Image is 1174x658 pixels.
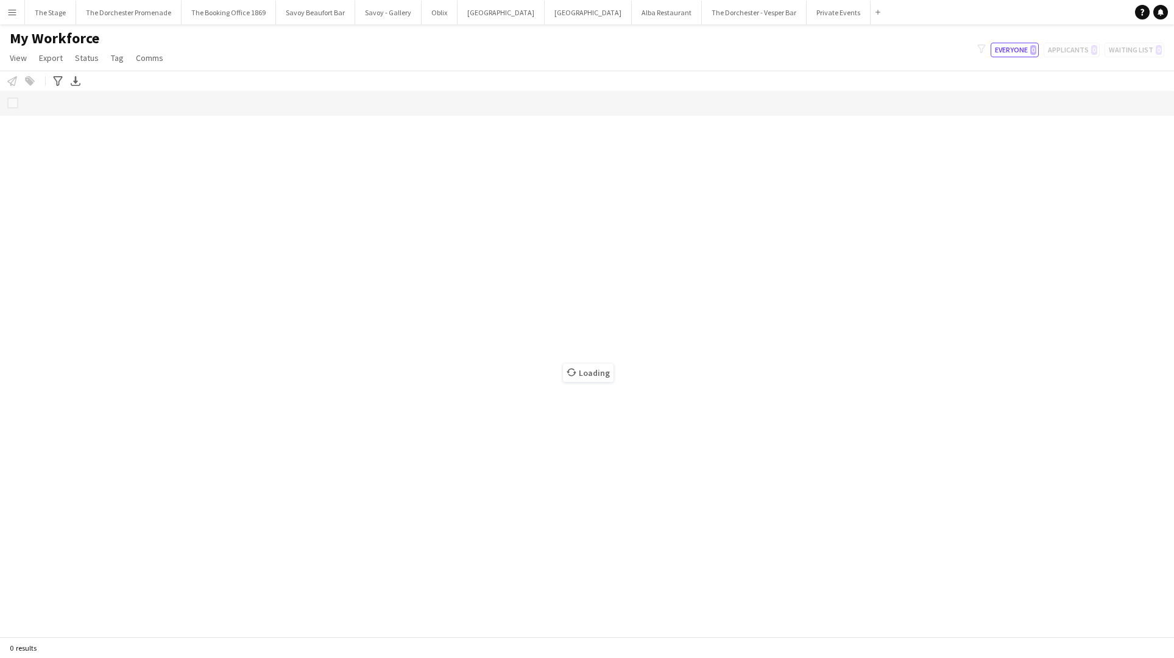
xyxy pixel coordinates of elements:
[807,1,871,24] button: Private Events
[10,52,27,63] span: View
[70,50,104,66] a: Status
[991,43,1039,57] button: Everyone0
[10,29,99,48] span: My Workforce
[68,74,83,88] app-action-btn: Export XLSX
[106,50,129,66] a: Tag
[39,52,63,63] span: Export
[632,1,702,24] button: Alba Restaurant
[5,50,32,66] a: View
[25,1,76,24] button: The Stage
[1030,45,1036,55] span: 0
[136,52,163,63] span: Comms
[702,1,807,24] button: The Dorchester - Vesper Bar
[276,1,355,24] button: Savoy Beaufort Bar
[182,1,276,24] button: The Booking Office 1869
[76,1,182,24] button: The Dorchester Promenade
[563,364,614,382] span: Loading
[355,1,422,24] button: Savoy - Gallery
[131,50,168,66] a: Comms
[111,52,124,63] span: Tag
[75,52,99,63] span: Status
[422,1,458,24] button: Oblix
[545,1,632,24] button: [GEOGRAPHIC_DATA]
[458,1,545,24] button: [GEOGRAPHIC_DATA]
[34,50,68,66] a: Export
[51,74,65,88] app-action-btn: Advanced filters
